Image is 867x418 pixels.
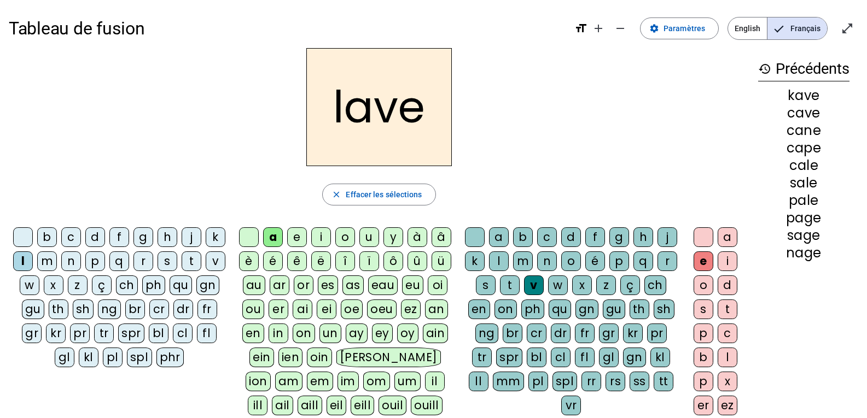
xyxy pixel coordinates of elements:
[469,372,488,391] div: ll
[428,275,447,295] div: oi
[44,275,63,295] div: x
[68,275,88,295] div: z
[468,299,490,319] div: en
[173,299,193,319] div: dr
[758,194,849,207] div: pale
[92,275,112,295] div: ç
[368,275,398,295] div: eau
[242,323,264,343] div: en
[728,17,767,39] span: English
[654,372,673,391] div: tt
[537,251,557,271] div: n
[9,11,566,46] h1: Tableau de fusion
[552,372,578,391] div: spl
[269,299,288,319] div: er
[61,251,81,271] div: n
[379,396,406,415] div: ouil
[694,396,713,415] div: er
[293,299,312,319] div: ai
[103,348,123,367] div: pl
[493,372,524,391] div: mm
[346,188,422,201] span: Effacer les sélections
[633,251,653,271] div: q
[623,323,643,343] div: kr
[49,299,68,319] div: th
[298,396,322,415] div: aill
[423,323,449,343] div: ain
[592,22,605,35] mat-icon: add
[73,299,94,319] div: sh
[596,275,616,295] div: z
[37,251,57,271] div: m
[585,227,605,247] div: f
[206,251,225,271] div: v
[70,323,90,343] div: pr
[149,299,169,319] div: cr
[496,348,522,367] div: spr
[336,348,441,367] div: [PERSON_NAME]
[156,348,184,367] div: phr
[383,251,403,271] div: ô
[46,323,66,343] div: kr
[335,251,355,271] div: î
[561,396,581,415] div: vr
[425,299,448,319] div: an
[758,229,849,242] div: sage
[341,299,363,319] div: oe
[718,299,737,319] div: t
[527,323,546,343] div: cr
[758,89,849,102] div: kave
[609,17,631,39] button: Diminuer la taille de la police
[575,299,598,319] div: gn
[149,323,168,343] div: bl
[620,275,640,295] div: ç
[500,275,520,295] div: t
[609,251,629,271] div: p
[402,275,423,295] div: eu
[22,323,42,343] div: gr
[278,348,303,367] div: ien
[158,251,177,271] div: s
[758,211,849,225] div: page
[718,275,737,295] div: d
[311,227,331,247] div: i
[397,323,418,343] div: oy
[127,348,152,367] div: spl
[494,299,517,319] div: on
[98,299,121,319] div: ng
[633,227,653,247] div: h
[317,299,336,319] div: ei
[575,323,595,343] div: fr
[287,227,307,247] div: e
[758,57,849,81] h3: Précédents
[408,227,427,247] div: à
[549,299,571,319] div: qu
[758,124,849,137] div: cane
[242,299,264,319] div: ou
[758,176,849,190] div: sale
[654,299,674,319] div: sh
[367,299,397,319] div: oeu
[197,323,217,343] div: fl
[528,372,548,391] div: pl
[335,227,355,247] div: o
[170,275,192,295] div: qu
[85,227,105,247] div: d
[609,227,629,247] div: g
[581,372,601,391] div: rr
[489,227,509,247] div: a
[524,275,544,295] div: v
[20,275,39,295] div: w
[718,396,737,415] div: ez
[758,107,849,120] div: cave
[109,251,129,271] div: q
[718,348,737,367] div: l
[465,251,485,271] div: k
[472,348,492,367] div: tr
[694,275,713,295] div: o
[575,348,595,367] div: fl
[322,184,435,205] button: Effacer les sélections
[307,372,333,391] div: em
[408,251,427,271] div: û
[758,159,849,172] div: cale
